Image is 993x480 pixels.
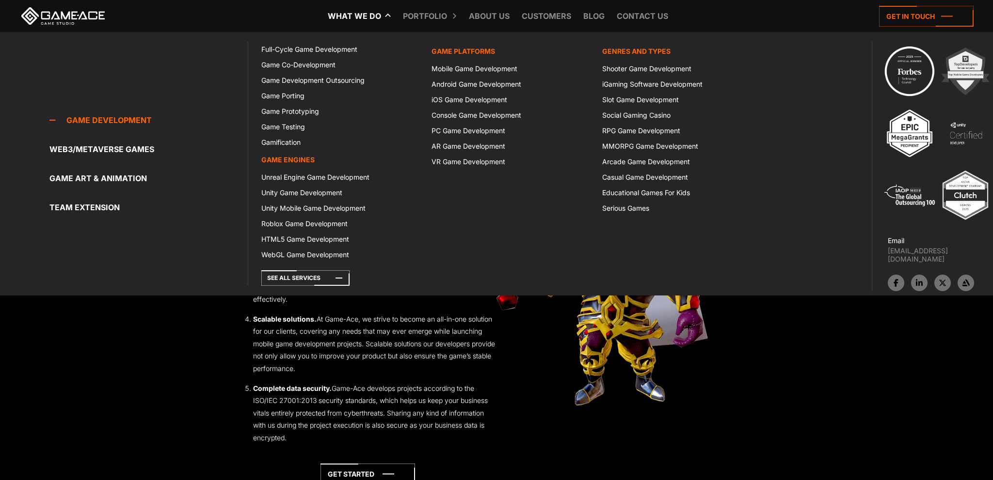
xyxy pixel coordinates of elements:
[596,42,767,61] a: Genres and Types
[256,119,426,135] a: Game Testing
[596,77,767,92] a: iGaming Software Development
[256,88,426,104] a: Game Porting
[256,185,426,201] a: Unity Game Development
[939,169,992,222] img: Top ar vr development company gaming 2025 game ace
[256,150,426,170] a: Game Engines
[596,201,767,216] a: Serious Games
[256,104,426,119] a: Game Prototyping
[883,169,936,222] img: 5
[596,185,767,201] a: Educational Games For Kids
[253,313,496,375] li: At Game-Ace, we strive to become an all-in-one solution for our clients, covering any needs that ...
[49,110,248,130] a: Game development
[256,201,426,216] a: Unity Mobile Game Development
[596,170,767,185] a: Casual Game Development
[256,247,426,263] a: WebGL Game Development
[426,123,596,139] a: PC Game Development
[426,108,596,123] a: Console Game Development
[256,135,426,150] a: Gamification
[256,42,426,57] a: Full-Cycle Game Development
[256,170,426,185] a: Unreal Engine Game Development
[253,382,496,444] li: Game-Ace develops projects according to the ISO/IEC 27001:2013 security standards, which helps us...
[426,154,596,170] a: VR Game Development
[426,42,596,61] a: Game platforms
[939,107,993,160] img: 4
[888,247,993,263] a: [EMAIL_ADDRESS][DOMAIN_NAME]
[256,57,426,73] a: Game Co-Development
[596,139,767,154] a: MMORPG Game Development
[879,6,974,27] a: Get in touch
[939,45,992,98] img: 2
[49,139,248,159] a: Web3/Metaverse Games
[426,139,596,154] a: AR Game Development
[596,61,767,77] a: Shooter Game Development
[883,45,936,98] img: Technology council badge program ace 2025 game ace
[426,92,596,108] a: iOS Game Development
[426,77,596,92] a: Android Game Development
[888,236,904,245] strong: Email
[49,169,248,188] a: Game Art & Animation
[253,315,317,323] strong: Scalable solutions.
[596,108,767,123] a: Social Gaming Casino
[596,154,767,170] a: Arcade Game Development
[883,107,936,160] img: 3
[253,384,332,392] strong: Complete data security.
[49,198,248,217] a: Team Extension
[256,232,426,247] a: HTML5 Game Development
[596,92,767,108] a: Slot Game Development
[596,123,767,139] a: RPG Game Development
[256,73,426,88] a: Game Development Outsourcing
[261,270,350,286] a: See All Services
[426,61,596,77] a: Mobile Game Development
[256,216,426,232] a: Roblox Game Development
